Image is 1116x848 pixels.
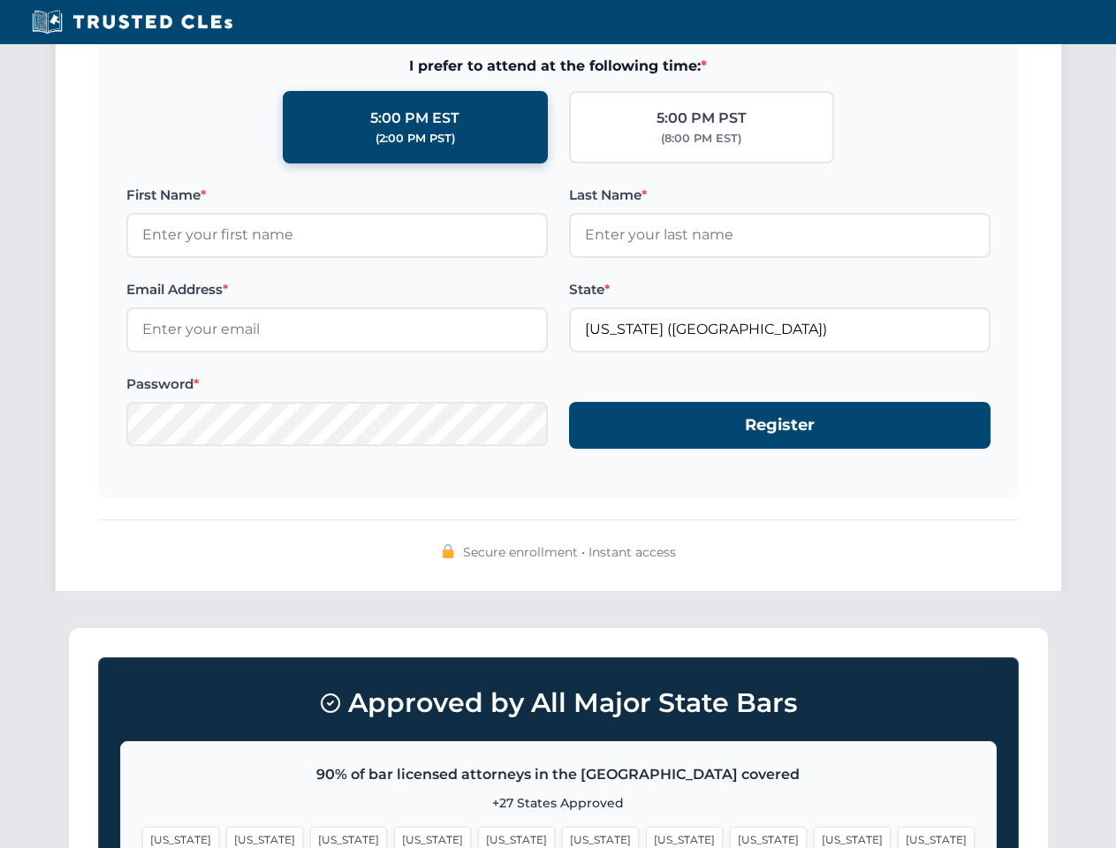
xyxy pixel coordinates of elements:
[126,374,548,395] label: Password
[569,213,991,257] input: Enter your last name
[569,185,991,206] label: Last Name
[126,55,991,78] span: I prefer to attend at the following time:
[569,307,991,352] input: Florida (FL)
[370,107,459,130] div: 5:00 PM EST
[126,279,548,300] label: Email Address
[661,130,741,148] div: (8:00 PM EST)
[569,279,991,300] label: State
[27,9,238,35] img: Trusted CLEs
[126,185,548,206] label: First Name
[126,307,548,352] input: Enter your email
[120,679,997,727] h3: Approved by All Major State Bars
[441,544,455,558] img: 🔒
[463,542,676,562] span: Secure enrollment • Instant access
[657,107,747,130] div: 5:00 PM PST
[142,763,975,786] p: 90% of bar licensed attorneys in the [GEOGRAPHIC_DATA] covered
[376,130,455,148] div: (2:00 PM PST)
[569,402,991,449] button: Register
[126,213,548,257] input: Enter your first name
[142,793,975,813] p: +27 States Approved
